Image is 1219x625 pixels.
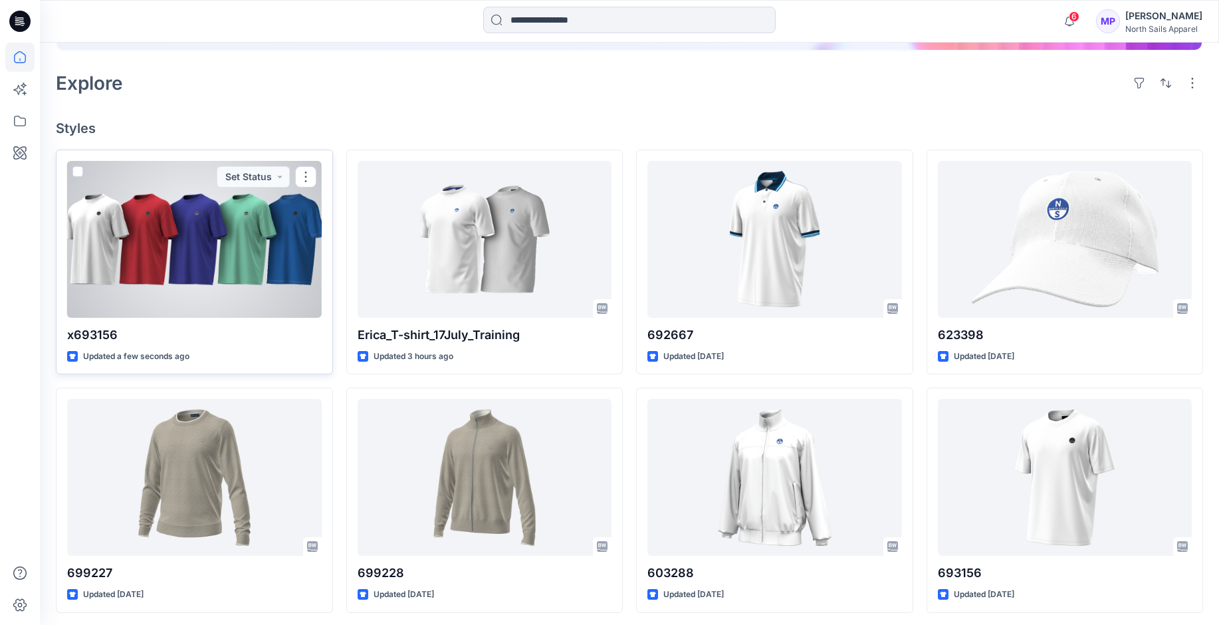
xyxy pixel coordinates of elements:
[56,72,123,94] h2: Explore
[647,326,902,344] p: 692667
[358,564,612,582] p: 699228
[647,564,902,582] p: 603288
[647,399,902,556] a: 603288
[374,588,434,602] p: Updated [DATE]
[938,161,1192,318] a: 623398
[374,350,453,364] p: Updated 3 hours ago
[954,588,1014,602] p: Updated [DATE]
[1125,8,1202,24] div: [PERSON_NAME]
[83,350,189,364] p: Updated a few seconds ago
[938,399,1192,556] a: 693156
[663,588,724,602] p: Updated [DATE]
[1069,11,1079,22] span: 6
[67,326,322,344] p: x693156
[83,588,144,602] p: Updated [DATE]
[647,161,902,318] a: 692667
[56,120,1203,136] h4: Styles
[938,564,1192,582] p: 693156
[358,326,612,344] p: Erica_T-shirt_17July_Training
[1125,24,1202,34] div: North Sails Apparel
[358,399,612,556] a: 699228
[358,161,612,318] a: Erica_T-shirt_17July_Training
[954,350,1014,364] p: Updated [DATE]
[67,399,322,556] a: 699227
[663,350,724,364] p: Updated [DATE]
[67,161,322,318] a: x693156
[1096,9,1120,33] div: MP
[67,564,322,582] p: 699227
[938,326,1192,344] p: 623398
